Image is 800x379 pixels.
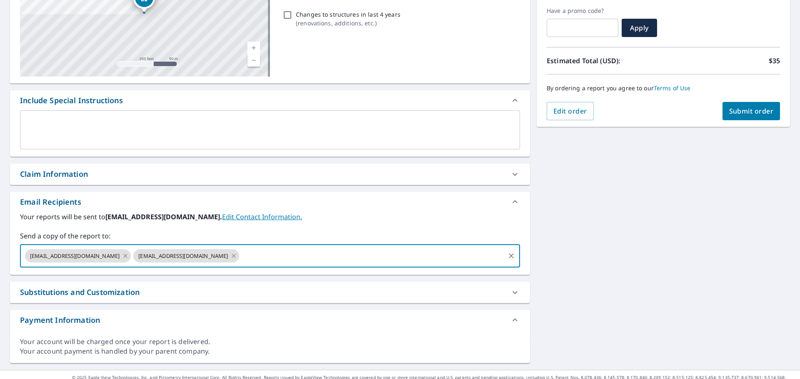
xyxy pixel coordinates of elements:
[722,102,780,120] button: Submit order
[20,95,123,106] div: Include Special Instructions
[222,212,302,221] a: EditContactInfo
[547,56,663,66] p: Estimated Total (USD):
[505,250,517,262] button: Clear
[729,107,774,116] span: Submit order
[10,310,530,330] div: Payment Information
[628,23,650,32] span: Apply
[25,249,131,263] div: [EMAIL_ADDRESS][DOMAIN_NAME]
[20,347,520,356] div: Your account payment is handled by your parent company.
[247,42,260,54] a: Current Level 17, Zoom In
[296,10,400,19] p: Changes to structures in last 4 years
[25,252,125,260] span: [EMAIL_ADDRESS][DOMAIN_NAME]
[10,192,530,212] div: Email Recipients
[10,163,530,185] div: Claim Information
[20,315,100,326] div: Payment Information
[20,231,520,241] label: Send a copy of the report to:
[20,287,140,298] div: Substitutions and Customization
[10,90,530,110] div: Include Special Instructions
[622,19,657,37] button: Apply
[547,84,780,92] p: By ordering a report you agree to our
[10,282,530,303] div: Substitutions and Customization
[296,19,400,27] p: ( renovations, additions, etc. )
[20,168,88,180] div: Claim Information
[247,54,260,67] a: Current Level 17, Zoom Out
[553,107,587,116] span: Edit order
[547,102,594,120] button: Edit order
[20,212,520,222] label: Your reports will be sent to
[20,337,520,347] div: Your account will be charged once your report is delivered.
[105,212,222,221] b: [EMAIL_ADDRESS][DOMAIN_NAME].
[133,252,233,260] span: [EMAIL_ADDRESS][DOMAIN_NAME]
[133,249,239,263] div: [EMAIL_ADDRESS][DOMAIN_NAME]
[654,84,691,92] a: Terms of Use
[20,196,81,208] div: Email Recipients
[769,56,780,66] p: $35
[547,7,618,15] label: Have a promo code?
